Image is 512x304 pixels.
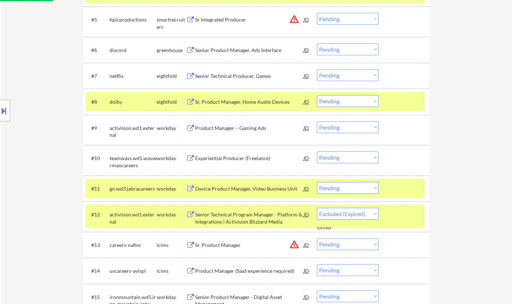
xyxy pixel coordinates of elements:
[91,211,104,218] div: #12
[157,155,186,162] div: workday
[303,182,310,195] div: JD
[195,98,304,106] div: Sr. Product Manager, Home Audio Devices
[303,290,310,303] div: JD
[91,242,104,249] div: #13
[110,125,157,139] div: activision.wd1.external
[157,267,186,275] div: icims
[303,121,310,134] div: JD
[195,155,304,162] div: Experiential Producer (Freelance)
[157,211,186,218] div: workday
[303,264,310,277] div: JD
[157,294,186,301] div: workday
[195,211,304,225] div: Senior Technical Program Manager - Platform & Integrations | Activision Blizzard Media
[157,125,186,132] div: workday
[110,155,157,169] div: teamwass.wd5.wassermancareers
[195,47,304,54] div: Senior Product Manager, Ads Interface
[317,225,346,231] div: success
[110,98,157,106] div: dolby
[91,267,104,275] div: #14
[157,47,186,54] div: greenhouse
[157,185,186,192] div: workday
[91,16,104,23] div: #5
[303,13,310,26] div: JD
[303,95,310,108] div: JD
[303,43,310,56] div: JD
[157,73,186,80] div: eightfold
[289,239,299,249] button: warning_amber
[303,151,310,164] div: JD
[195,73,304,80] div: Senior Technical Producer, Games
[110,47,157,54] div: discord
[91,294,104,301] div: #15
[110,242,157,249] div: careers-nafinc
[157,98,186,106] div: eightfold
[303,208,310,221] div: JD
[110,211,157,225] div: activision.wd1.external
[110,185,157,192] div: gn.wd3.jabracareers
[195,242,304,249] div: Sr. Product Manager
[303,238,310,251] div: JD
[157,242,186,249] div: icims
[157,16,186,30] div: smartrecruiters
[195,185,304,192] div: Device Product Manager, Video Business Unit
[195,16,304,23] div: Sr Integrated Producer
[195,267,304,275] div: Product Manager (SaaS experience required)
[110,267,157,275] div: uscareers-avispl
[195,125,304,132] div: Product Manager – Gaming Ads
[91,185,104,192] div: #11
[110,73,157,80] div: netflix
[289,14,299,24] button: warning_amber
[303,69,310,82] div: JD
[110,16,157,23] div: hpicproductions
